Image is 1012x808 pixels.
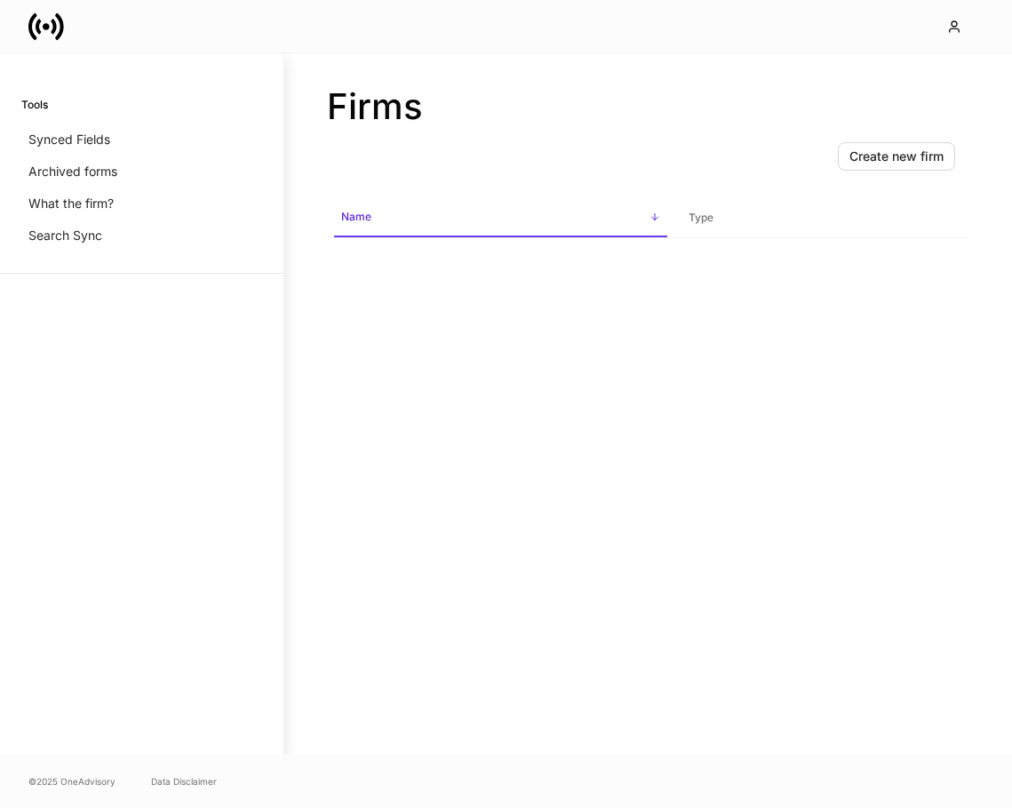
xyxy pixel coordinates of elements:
a: What the firm? [21,188,262,220]
p: What the firm? [28,195,114,212]
a: Synced Fields [21,124,262,156]
a: Search Sync [21,220,262,252]
h6: Tools [21,96,48,113]
h6: Type [689,209,713,226]
div: Create new firm [849,150,944,163]
span: Name [334,199,667,237]
a: Data Disclaimer [151,774,217,788]
h2: Firms [327,85,969,128]
p: Synced Fields [28,131,110,148]
p: Archived forms [28,163,117,180]
span: Type [681,200,962,236]
span: © 2025 OneAdvisory [28,774,116,788]
button: Create new firm [838,142,955,171]
h6: Name [341,208,371,225]
p: Search Sync [28,227,102,244]
a: Archived forms [21,156,262,188]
